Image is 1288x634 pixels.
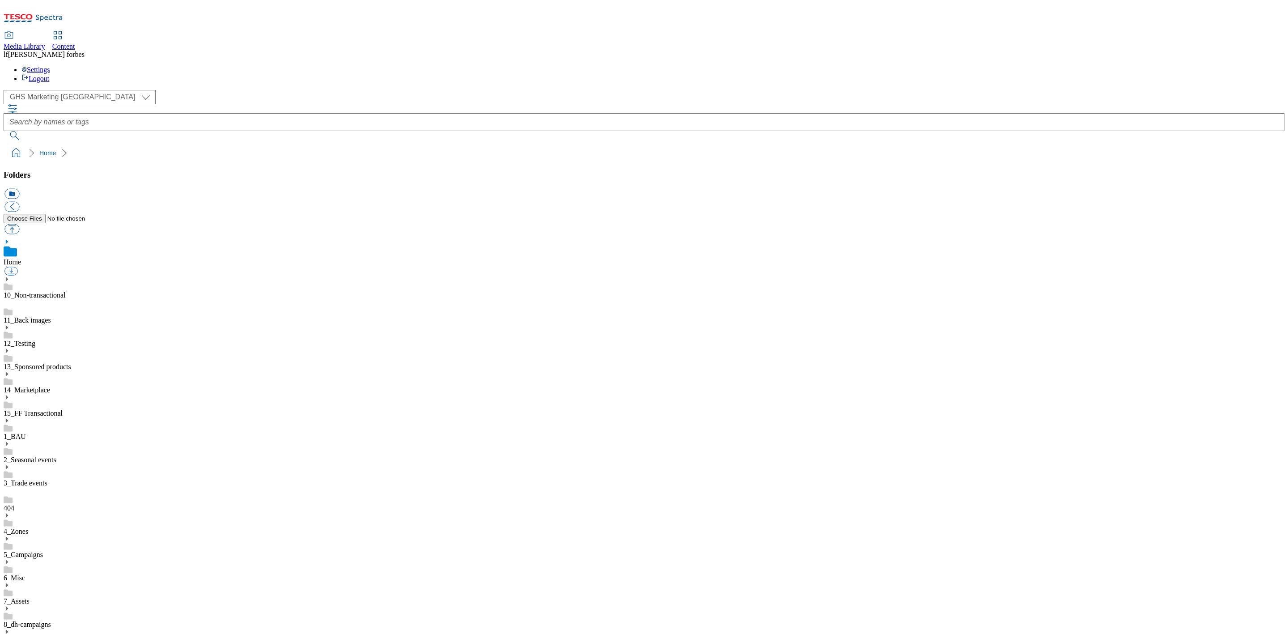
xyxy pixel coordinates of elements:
a: 13_Sponsored products [4,363,71,370]
a: 7_Assets [4,597,30,605]
a: 4_Zones [4,528,28,535]
a: 14_Marketplace [4,386,50,394]
a: 12_Testing [4,340,35,347]
a: 404 [4,504,14,512]
a: Home [39,149,56,157]
span: Content [52,43,75,50]
a: Home [4,258,21,266]
a: Settings [21,66,50,73]
a: 10_Non-transactional [4,291,66,299]
a: Content [52,32,75,51]
span: Media Library [4,43,45,50]
a: Media Library [4,32,45,51]
span: lf [4,51,8,58]
input: Search by names or tags [4,113,1284,131]
a: 1_BAU [4,433,26,440]
a: 8_dh-campaigns [4,621,51,628]
a: 5_Campaigns [4,551,43,558]
span: [PERSON_NAME] forbes [8,51,85,58]
a: 15_FF Transactional [4,409,63,417]
a: 11_Back images [4,316,51,324]
a: Logout [21,75,49,82]
a: 3_Trade events [4,479,47,487]
a: 2_Seasonal events [4,456,56,464]
nav: breadcrumb [4,145,1284,162]
a: home [9,146,23,160]
a: 6_Misc [4,574,25,582]
h3: Folders [4,170,1284,180]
